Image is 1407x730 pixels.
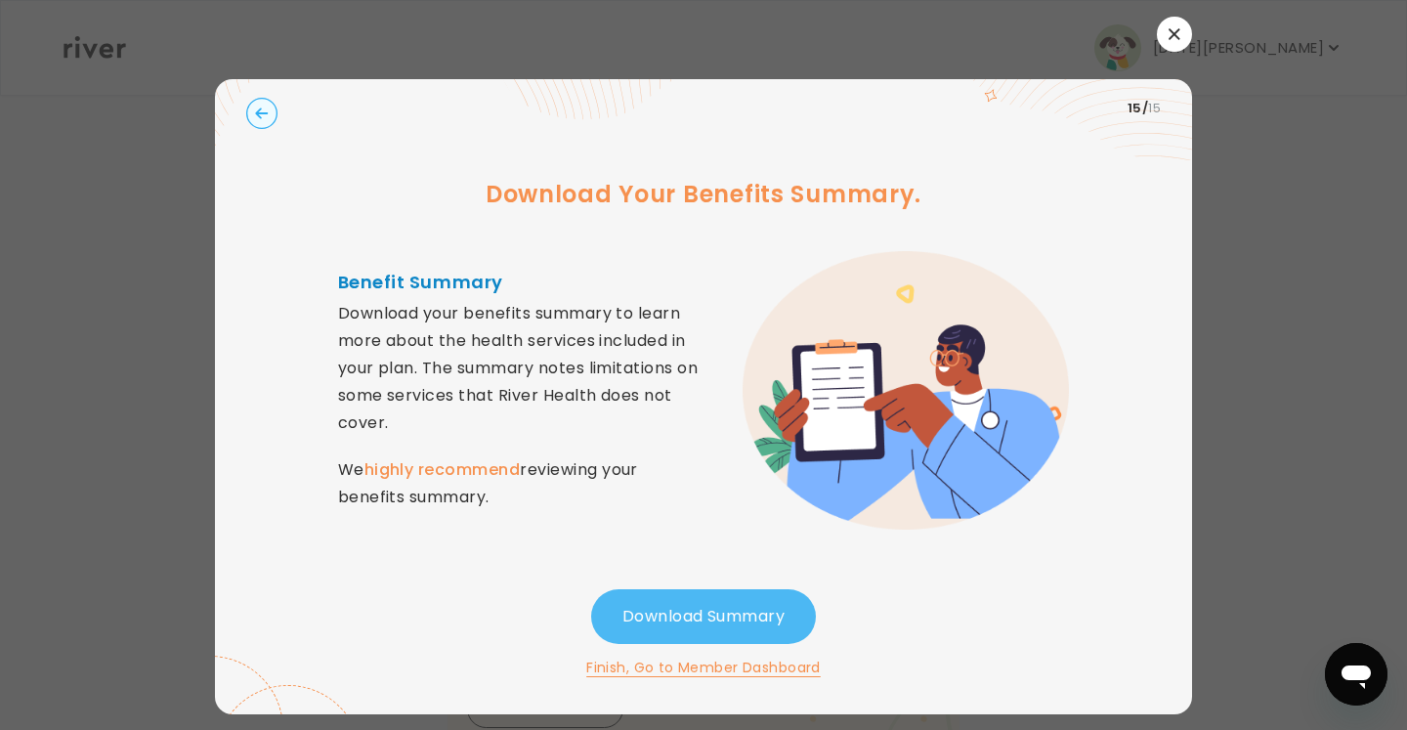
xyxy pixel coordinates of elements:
iframe: Button to launch messaging window [1325,643,1387,706]
p: Download your benefits summary to learn more about the health services included in your plan. The... [338,300,703,511]
h4: Benefit Summary [338,269,703,296]
strong: highly recommend [364,458,521,481]
button: Download Summary [591,589,816,644]
h3: Download Your Benefits Summary. [486,177,921,212]
button: Finish, Go to Member Dashboard [586,656,821,679]
img: error graphic [743,251,1069,531]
